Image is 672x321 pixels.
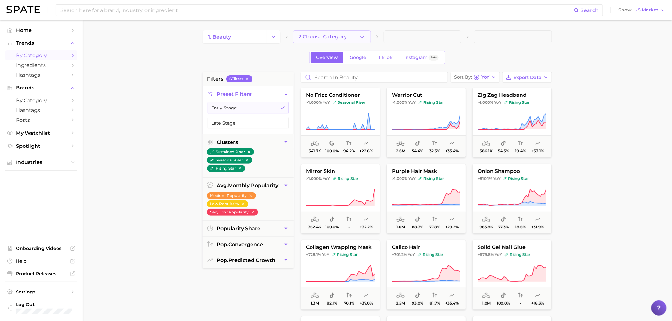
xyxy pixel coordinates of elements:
span: +16.3% [531,301,544,305]
span: 1.0m [482,301,491,305]
span: 94.2% [343,149,355,153]
span: average monthly popularity: Medium Popularity [396,140,405,147]
span: Settings [16,289,67,295]
span: popularity convergence: High Convergence [432,216,437,223]
span: Brands [16,85,67,91]
span: TikTok [378,55,393,60]
span: solid gel nail glue [473,245,551,250]
img: rising star [332,253,336,257]
span: 386.1k [480,149,493,153]
button: sustained riser [207,148,254,155]
span: Preset Filters [217,91,252,97]
span: average monthly popularity: Low Popularity [311,140,319,147]
span: zig zag headband [473,92,551,98]
span: Beta [431,55,437,60]
span: popularity predicted growth: Likely [535,140,540,147]
abbr: average [217,182,228,188]
span: popularity convergence: Low Convergence [432,140,437,147]
button: mirror skin>1,000% YoYrising starrising star362.4k100.0%-+32.2% [301,164,380,233]
button: Preset Filters [203,86,294,102]
a: by Category [5,50,77,60]
span: popularity predicted growth: Likely [449,140,454,147]
span: popularity predicted growth: Likely [364,292,369,299]
span: rising star [332,252,358,257]
a: Help [5,256,77,266]
span: popularity convergence: Very High Convergence [346,140,352,147]
span: popularity convergence: Very Low Convergence [518,216,523,223]
span: popularity share: TikTok [329,292,334,299]
span: popularity predicted growth: Likely [364,216,369,223]
button: Clusters [203,134,294,150]
button: seasonal riser [207,157,252,164]
span: My Watchlist [16,130,67,136]
span: purple hair mask [387,168,466,174]
span: Google [350,55,366,60]
button: Change Category [267,30,280,43]
span: Help [16,258,67,264]
span: 54.4% [412,149,423,153]
button: avg.monthly popularity [203,178,294,193]
span: 100.0% [325,225,339,229]
span: Product Releases [16,271,67,277]
span: 2. Choose Category [299,34,347,40]
a: Hashtags [5,70,77,80]
span: Log Out [16,302,82,307]
span: average monthly popularity: Medium Popularity [311,292,319,299]
span: +33.1% [532,149,544,153]
span: YoY [322,252,329,257]
span: YoY [494,100,501,105]
button: popularity share [203,221,294,236]
span: average monthly popularity: Low Popularity [482,140,490,147]
span: +728.1% [306,252,321,257]
img: rising star [504,101,508,104]
span: 18.6% [515,225,526,229]
span: 341.7k [309,149,321,153]
button: Medium Popularity [207,192,256,199]
span: >1,000% [392,100,407,105]
span: popularity convergence: High Convergence [346,292,352,299]
img: seasonal riser [210,158,214,162]
span: popularity predicted growth: Very Likely [449,292,454,299]
a: Spotlight [5,141,77,151]
span: +701.2% [392,252,407,257]
span: popularity convergence: Insufficient Data [346,216,352,223]
span: 81.7% [430,301,440,305]
span: Hashtags [16,72,67,78]
span: 54.5% [498,149,509,153]
button: purple hair mask>1,000% YoYrising starrising star1.0m88.3%77.8%+29.2% [386,164,466,233]
span: Spotlight [16,143,67,149]
span: Industries [16,160,67,165]
span: rising star [504,100,530,105]
span: popularity share: Google [329,140,334,147]
button: zig zag headband>1,000% YoYrising starrising star386.1k54.5%19.4%+33.1% [472,88,552,157]
button: rising star [207,165,245,172]
span: YoY [323,176,330,181]
span: rising star [503,176,529,181]
input: Search here for a brand, industry, or ingredient [60,5,574,16]
a: Log out. Currently logged in with e-mail danielle.gonzalez@loreal.com. [5,300,77,316]
span: popularity share: TikTok [501,292,506,299]
img: rising star [210,167,214,170]
span: Ingredients [16,62,67,68]
a: Home [5,25,77,35]
button: no frizz conditioner>1,000% YoYseasonal riserseasonal riser341.7k100.0%94.2%+22.8% [301,88,380,157]
img: seasonal riser [333,101,336,104]
span: average monthly popularity: Medium Popularity [482,292,490,299]
span: popularity predicted growth: Likely [449,216,454,223]
span: 965.8k [480,225,493,229]
span: popularity share: TikTok [501,140,506,147]
span: popularity convergence: Very Low Convergence [518,140,523,147]
span: popularity share: TikTok [415,292,420,299]
span: monthly popularity [217,182,278,188]
a: TikTok [373,52,398,63]
span: popularity share: TikTok [329,216,334,223]
span: popularity predicted growth: Uncertain [364,140,369,147]
span: 100.0% [325,149,339,153]
span: Instagram [404,55,427,60]
span: YoY [495,252,502,257]
span: +22.8% [360,149,373,153]
a: 1. beauty [203,30,267,43]
span: collagen wrapping mask [301,245,380,250]
span: Home [16,27,67,33]
span: popularity share [217,226,260,232]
